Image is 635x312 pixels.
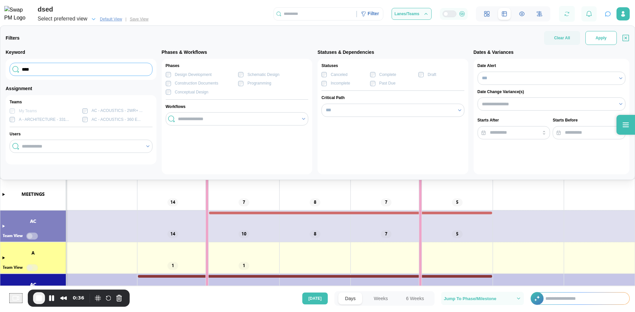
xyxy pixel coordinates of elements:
div: Critical Path [321,95,464,101]
div: AC - ACOUSTICS - 360 E... [92,117,141,123]
div: Schematic Design [247,72,279,78]
button: Days [338,293,362,304]
button: Close [622,34,629,42]
div: Teams [10,99,152,105]
button: Select preferred view [38,15,97,24]
div: Conceptual Design [175,89,208,95]
div: Users [10,131,152,137]
div: | [125,16,126,22]
button: Refresh Grid [562,9,571,18]
div: Starts Before [553,117,625,123]
button: Clear All [544,31,580,45]
button: Apply [585,31,617,45]
div: Date Alert [478,63,626,69]
div: Statuses & Dependencies [317,49,468,56]
div: Phases & Workflows [162,49,313,56]
div: AC - ACOUSTICS - 2WR+ ... [92,108,143,114]
div: + [530,292,630,305]
div: Canceled [331,72,348,78]
button: Jump To Phase/Milestone [441,292,524,305]
div: Draft [428,72,436,78]
div: A - ARCHITECTURE - 331... [19,117,69,123]
button: Default View [97,16,125,23]
div: Filter [368,10,379,17]
div: Design Development [175,72,212,78]
button: 6 Weeks [400,293,431,304]
button: Open project assistant [603,9,613,18]
div: Starts After [478,117,550,123]
span: Clear All [554,31,570,45]
button: [DATE] [302,293,328,304]
div: Filter [357,8,383,19]
div: Assignment [6,85,156,92]
span: Default View [100,16,122,22]
button: Lanes/Teams [392,8,432,20]
img: Swap PM Logo [4,6,31,22]
div: Past Due [379,80,396,87]
div: Date Change Variance(s) [478,89,626,95]
button: Weeks [367,293,395,304]
div: Workflows [166,104,309,110]
div: Programming [247,80,271,87]
div: dsed [38,4,151,15]
div: Select preferred view [38,15,87,23]
div: Keyword [6,49,156,56]
span: Jump To Phase/Milestone [444,296,496,301]
div: Complete [379,72,396,78]
span: [DATE] [309,293,322,304]
div: Construction Documents [175,80,218,87]
div: Phases [166,63,309,69]
div: Statuses [321,63,464,69]
span: Apply [596,31,607,45]
label: My Teams [15,108,37,114]
div: Incomplete [331,80,350,87]
div: Filters [6,35,20,42]
div: Dates & Variances [474,49,630,56]
span: Lanes/Teams [395,12,419,16]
